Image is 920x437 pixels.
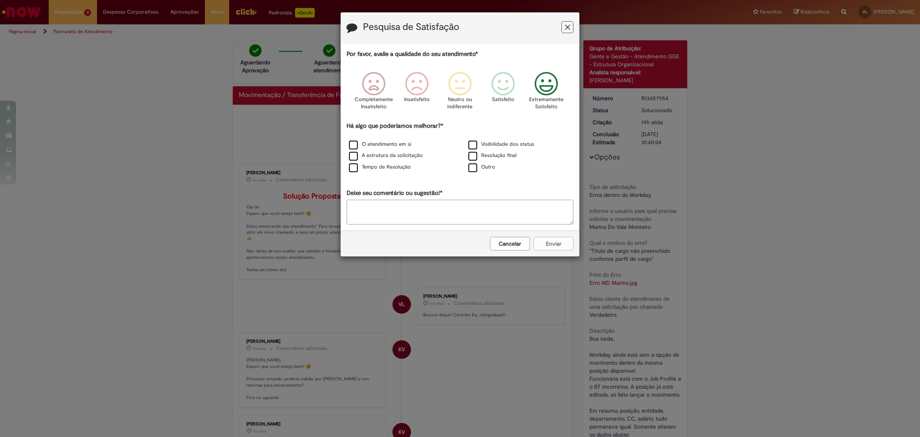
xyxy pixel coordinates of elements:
[349,141,411,148] label: O atendimento em si
[440,66,480,121] div: Neutro ou indiferente
[404,96,430,103] p: Insatisfeito
[353,66,394,121] div: Completamente Insatisfeito
[526,66,567,121] div: Extremamente Satisfeito
[349,163,411,171] label: Tempo de Resolução
[529,96,563,111] p: Extremamente Satisfeito
[490,237,530,250] button: Cancelar
[397,66,437,121] div: Insatisfeito
[363,22,459,32] label: Pesquisa de Satisfação
[349,152,423,159] label: A estrutura da solicitação
[355,96,393,111] p: Completamente Insatisfeito
[468,152,517,159] label: Resolução final
[347,122,573,173] div: Há algo que poderíamos melhorar?*
[347,189,442,197] label: Deixe seu comentário ou sugestão!*
[468,163,495,171] label: Outro
[483,66,523,121] div: Satisfeito
[446,96,474,111] p: Neutro ou indiferente
[468,141,534,148] label: Visibilidade dos status
[347,50,478,58] label: Por favor, avalie a qualidade do seu atendimento*
[492,96,514,103] p: Satisfeito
